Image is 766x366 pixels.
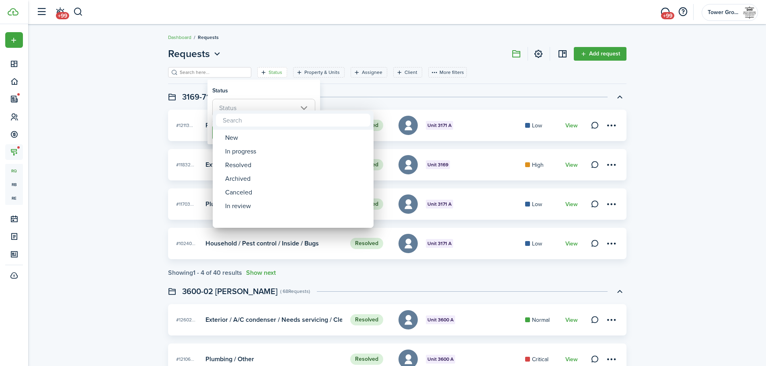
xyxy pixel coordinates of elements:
input: Search [216,114,370,127]
div: Resolved [225,158,368,172]
div: In progress [225,145,368,158]
div: In review [225,199,368,213]
div: New [225,131,368,145]
div: Archived [225,172,368,186]
div: Canceled [225,186,368,199]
